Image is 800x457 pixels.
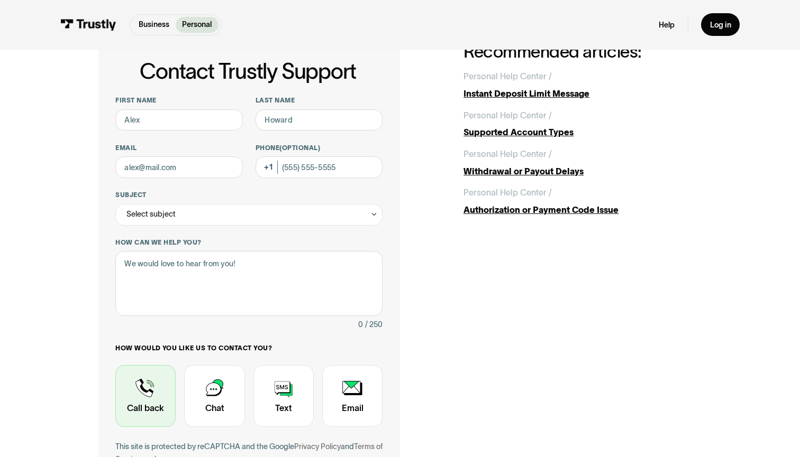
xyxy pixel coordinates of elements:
[115,109,242,131] input: Alex
[126,208,176,220] div: Select subject
[256,144,383,152] label: Phone
[463,70,552,82] div: Personal Help Center /
[115,344,383,352] label: How would you like us to contact you?
[463,165,702,178] div: Withdrawal or Payout Delays
[113,60,383,83] h1: Contact Trustly Support
[358,318,363,331] div: 0
[256,156,383,178] input: (555) 555-5555
[176,17,218,33] a: Personal
[256,96,383,105] label: Last name
[115,191,383,199] label: Subject
[463,203,702,216] div: Authorization or Payment Code Issue
[463,42,702,61] h2: Recommended articles:
[132,17,176,33] a: Business
[115,144,242,152] label: Email
[256,109,383,131] input: Howard
[115,238,383,247] label: How can we help you?
[60,19,116,31] img: Trustly Logo
[463,147,552,160] div: Personal Help Center /
[701,13,740,36] a: Log in
[463,87,702,100] div: Instant Deposit Limit Message
[463,186,552,199] div: Personal Help Center /
[463,147,702,178] a: Personal Help Center /Withdrawal or Payout Delays
[279,144,320,151] span: (Optional)
[182,19,212,30] p: Personal
[659,20,675,30] a: Help
[365,318,383,331] div: / 250
[463,126,702,138] div: Supported Account Types
[463,109,702,139] a: Personal Help Center /Supported Account Types
[294,442,341,451] a: Privacy Policy
[115,96,242,105] label: First name
[463,186,702,216] a: Personal Help Center /Authorization or Payment Code Issue
[139,19,169,30] p: Business
[710,20,731,30] div: Log in
[115,156,242,178] input: alex@mail.com
[463,109,552,122] div: Personal Help Center /
[463,70,702,100] a: Personal Help Center /Instant Deposit Limit Message
[115,204,383,226] div: Select subject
